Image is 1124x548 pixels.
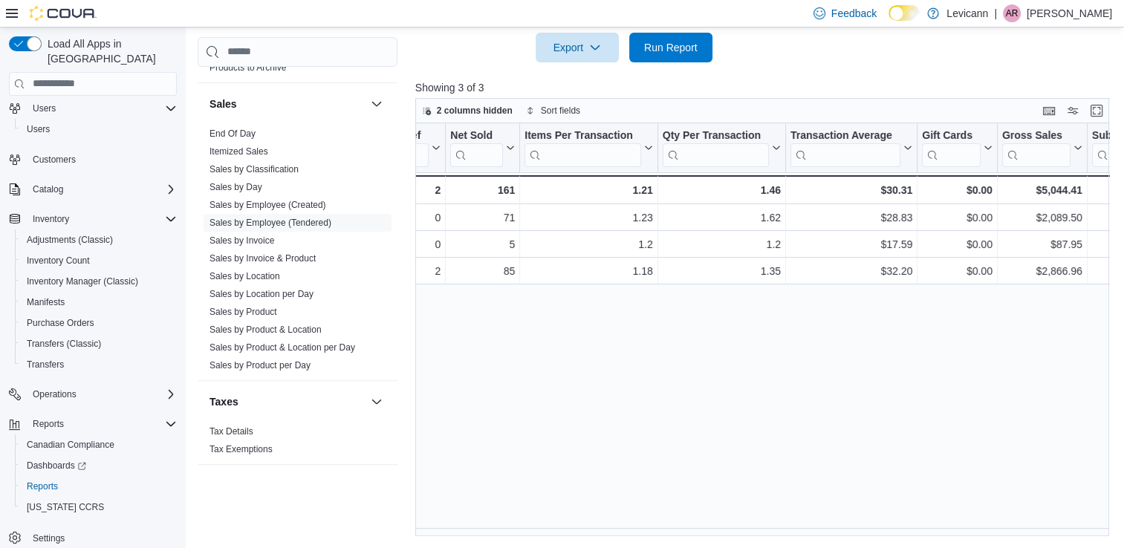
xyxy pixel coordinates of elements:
[209,252,316,264] span: Sales by Invoice & Product
[922,235,993,253] div: $0.00
[663,262,781,280] div: 1.35
[21,457,177,474] span: Dashboards
[209,444,273,454] a: Tax Exemptions
[27,210,75,228] button: Inventory
[21,231,119,249] a: Adjustments (Classic)
[21,293,177,311] span: Manifests
[27,317,94,329] span: Purchase Orders
[644,40,698,55] span: Run Report
[209,235,274,246] a: Sales by Invoice
[545,33,610,62] span: Export
[27,100,62,117] button: Users
[450,181,515,199] div: 161
[1002,209,1082,226] div: $2,089.50
[209,425,253,437] span: Tax Details
[889,21,889,22] span: Dark Mode
[524,128,641,143] div: Items Per Transaction
[3,384,183,405] button: Operations
[3,98,183,119] button: Users
[922,181,993,199] div: $0.00
[21,252,177,270] span: Inventory Count
[663,235,781,253] div: 1.2
[1003,4,1021,22] div: Adam Rouselle
[209,217,331,229] span: Sales by Employee (Tendered)
[524,128,653,166] button: Items Per Transaction
[360,181,441,199] div: 2
[30,6,97,21] img: Cova
[524,209,653,226] div: 1.23
[3,209,183,229] button: Inventory
[368,393,386,411] button: Taxes
[209,288,314,300] span: Sales by Location per Day
[209,342,355,353] a: Sales by Product & Location per Day
[524,181,653,199] div: 1.21
[27,275,138,287] span: Inventory Manager (Classic)
[209,128,256,140] span: End Of Day
[209,181,262,193] span: Sales by Day
[33,418,64,430] span: Reports
[790,235,912,253] div: $17.59
[15,434,183,455] button: Canadian Compliance
[450,128,503,143] div: Net Sold
[450,128,503,166] div: Net Sold
[27,100,177,117] span: Users
[209,146,268,157] a: Itemized Sales
[21,356,70,374] a: Transfers
[15,333,183,354] button: Transfers (Classic)
[922,128,993,166] button: Gift Cards
[3,149,183,170] button: Customers
[21,293,71,311] a: Manifests
[21,436,120,454] a: Canadian Compliance
[209,394,238,409] h3: Taxes
[1088,102,1105,120] button: Enter fullscreen
[3,526,183,548] button: Settings
[209,62,286,73] a: Products to Archive
[663,209,781,226] div: 1.62
[21,498,177,516] span: Washington CCRS
[922,128,981,143] div: Gift Cards
[520,102,586,120] button: Sort fields
[209,128,256,139] a: End Of Day
[790,128,900,143] div: Transaction Average
[663,128,781,166] button: Qty Per Transaction
[209,164,299,174] a: Sales by Classification
[450,262,515,280] div: 85
[33,183,63,195] span: Catalog
[1002,128,1071,143] div: Gross Sales
[450,128,515,166] button: Net Sold
[21,231,177,249] span: Adjustments (Classic)
[27,255,90,267] span: Inventory Count
[33,532,65,544] span: Settings
[27,415,70,433] button: Reports
[21,335,107,353] a: Transfers (Classic)
[27,123,50,135] span: Users
[994,4,997,22] p: |
[831,6,877,21] span: Feedback
[209,360,311,371] a: Sales by Product per Day
[209,394,365,409] button: Taxes
[1002,181,1082,199] div: $5,044.41
[209,182,262,192] a: Sales by Day
[15,292,183,313] button: Manifests
[21,120,177,138] span: Users
[27,180,177,198] span: Catalog
[360,128,429,166] div: Invoices Ref
[1006,4,1019,22] span: AR
[209,307,277,317] a: Sales by Product
[541,105,580,117] span: Sort fields
[524,128,641,166] div: Items Per Transaction
[15,455,183,476] a: Dashboards
[209,443,273,455] span: Tax Exemptions
[415,80,1117,95] p: Showing 3 of 3
[33,213,69,225] span: Inventory
[209,271,280,281] a: Sales by Location
[368,95,386,113] button: Sales
[3,414,183,434] button: Reports
[15,119,183,140] button: Users
[27,439,114,451] span: Canadian Compliance
[209,97,237,111] h3: Sales
[27,460,86,472] span: Dashboards
[209,270,280,282] span: Sales by Location
[15,497,183,518] button: [US_STATE] CCRS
